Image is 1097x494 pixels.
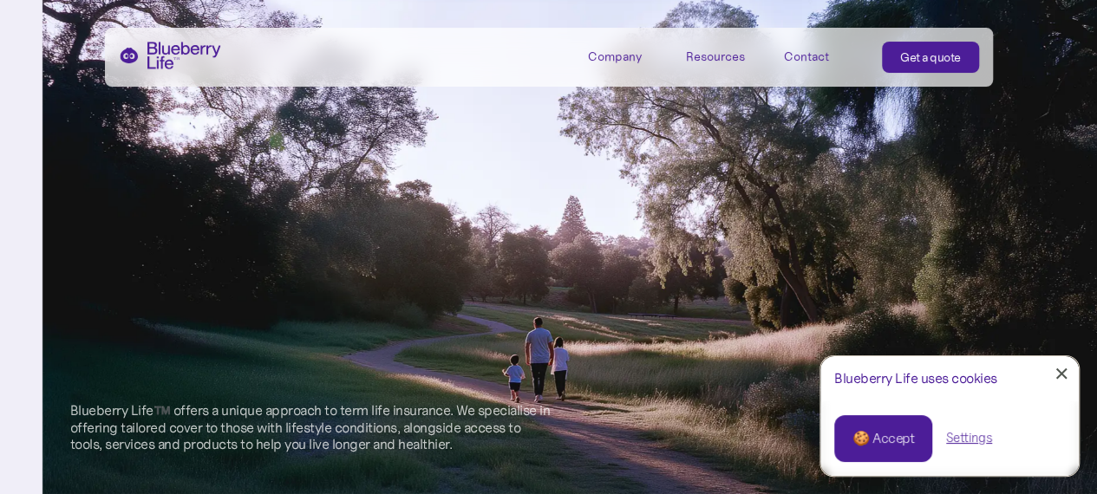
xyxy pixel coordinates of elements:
[882,42,979,73] a: Get a quote
[588,42,666,70] div: Company
[834,370,1065,387] div: Blueberry Life uses cookies
[119,42,221,69] a: home
[686,49,745,64] div: Resources
[784,42,862,70] a: Contact
[70,402,552,452] p: Blueberry Life™️ offers a unique approach to term life insurance. We specialise in offering tailo...
[900,49,961,66] div: Get a quote
[1044,356,1079,391] a: Close Cookie Popup
[588,49,642,64] div: Company
[784,49,829,64] div: Contact
[1061,374,1062,374] div: Close Cookie Popup
[834,415,932,462] a: 🍪 Accept
[686,42,764,70] div: Resources
[946,429,992,447] a: Settings
[852,429,914,448] div: 🍪 Accept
